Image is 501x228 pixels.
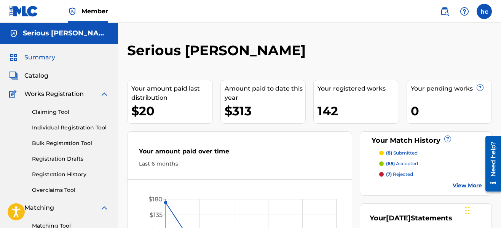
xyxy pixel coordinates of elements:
div: Your Statements [370,213,452,223]
a: Individual Registration Tool [32,124,109,132]
a: (8) submitted [379,150,482,156]
div: Your amount paid over time [139,147,340,160]
div: $20 [131,102,212,120]
a: Bulk Registration Tool [32,139,109,147]
tspan: $135 [150,211,163,218]
a: (7) rejected [379,171,482,178]
a: SummarySummary [9,53,55,62]
div: Your amount paid last distribution [131,84,212,102]
iframe: Resource Center [480,133,501,195]
img: MLC Logo [9,6,38,17]
img: Matching [9,203,19,212]
span: Catalog [24,71,48,80]
div: Drag [465,199,470,222]
a: CatalogCatalog [9,71,48,80]
span: [DATE] [386,214,411,222]
div: $313 [225,102,306,120]
h5: Serious Gambino [23,29,109,38]
span: Matching [24,203,54,212]
img: expand [100,89,109,99]
img: expand [100,203,109,212]
img: Summary [9,53,18,62]
a: Registration History [32,171,109,179]
div: Amount paid to date this year [225,84,306,102]
p: rejected [386,171,413,178]
span: ? [445,136,451,142]
a: Public Search [437,4,452,19]
a: (65) accepted [379,160,482,167]
div: 0 [411,102,492,120]
span: Member [81,7,108,16]
p: submitted [386,150,418,156]
div: User Menu [477,4,492,19]
a: View More [453,182,482,190]
iframe: Chat Widget [463,191,501,228]
a: Overclaims Tool [32,186,109,194]
span: (7) [386,171,392,177]
div: Your registered works [318,84,399,93]
img: Catalog [9,71,18,80]
span: Works Registration [24,89,84,99]
a: Registration Drafts [32,155,109,163]
div: Help [457,4,472,19]
span: Summary [24,53,55,62]
img: Works Registration [9,89,19,99]
span: (65) [386,161,395,166]
h2: Serious [PERSON_NAME] [127,42,310,59]
img: Top Rightsholder [68,7,77,16]
div: Your pending works [411,84,492,93]
span: (8) [386,150,392,156]
a: Claiming Tool [32,108,109,116]
img: help [460,7,469,16]
tspan: $180 [148,196,163,203]
span: ? [477,85,483,91]
img: Accounts [9,29,18,38]
p: accepted [386,160,418,167]
img: search [440,7,449,16]
div: Last 6 months [139,160,340,168]
div: 142 [318,102,399,120]
div: Your Match History [370,136,482,146]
